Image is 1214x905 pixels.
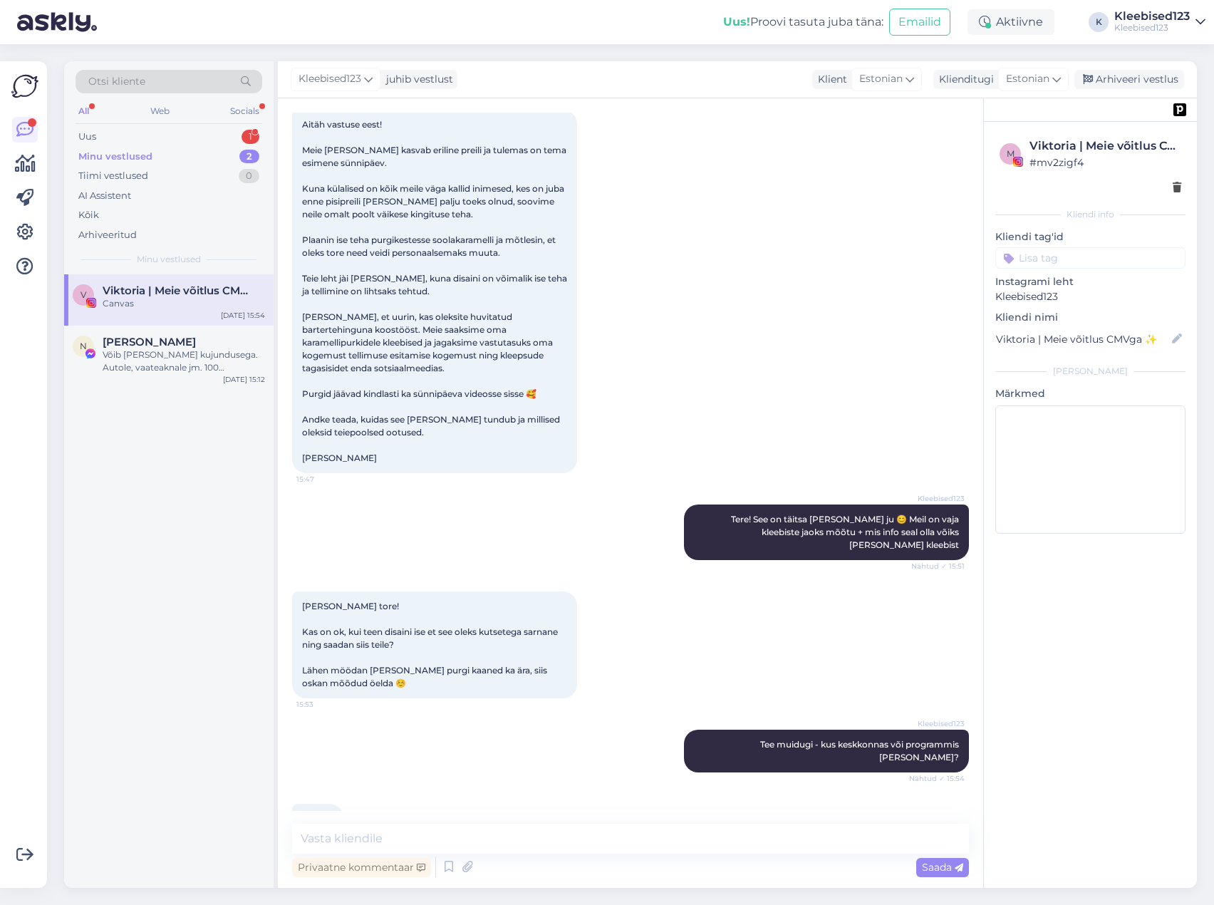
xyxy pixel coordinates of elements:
[1074,70,1184,89] div: Arhiveeri vestlus
[933,72,994,87] div: Klienditugi
[76,102,92,120] div: All
[723,15,750,29] b: Uus!
[88,74,145,89] span: Otsi kliente
[922,861,963,874] span: Saada
[296,474,350,485] span: 15:47
[103,336,196,348] span: Neeme Sihv
[760,739,961,762] span: Tee muidugi - kus keskkonnas või programmis [PERSON_NAME]?
[239,169,259,183] div: 0
[78,130,96,144] div: Uus
[1029,155,1181,170] div: # mv2zigf4
[103,297,265,310] div: Canvas
[227,102,262,120] div: Socials
[292,858,431,877] div: Privaatne kommentaar
[995,274,1186,289] p: Instagrami leht
[995,208,1186,221] div: Kliendi info
[995,365,1186,378] div: [PERSON_NAME]
[380,72,453,87] div: juhib vestlust
[80,341,87,351] span: N
[78,169,148,183] div: Tiimi vestlused
[1007,148,1015,159] span: m
[911,561,965,572] span: Nähtud ✓ 15:51
[78,228,137,242] div: Arhiveeritud
[1114,11,1190,22] div: Kleebised123
[242,130,259,144] div: 1
[909,773,965,784] span: Nähtud ✓ 15:54
[1006,71,1049,87] span: Estonian
[1029,138,1181,155] div: Viktoria | Meie võitlus CMVga ✨
[147,102,172,120] div: Web
[1173,103,1186,116] img: pd
[1114,22,1190,33] div: Kleebised123
[996,331,1169,347] input: Lisa nimi
[299,71,361,87] span: Kleebised123
[1114,11,1205,33] a: Kleebised123Kleebised123
[859,71,903,87] span: Estonian
[995,289,1186,304] p: Kleebised123
[812,72,847,87] div: Klient
[103,348,265,374] div: Võib [PERSON_NAME] kujundusega. Autole, vaateaknale jm. 100 väljapoole, 200 siis sisepinnale klee...
[995,310,1186,325] p: Kliendi nimi
[911,718,965,729] span: Kleebised123
[11,73,38,100] img: Askly Logo
[302,119,569,463] span: Aitäh vastuse eest! Meie [PERSON_NAME] kasvab eriline preili ja tulemas on tema esimene sünnipäev...
[302,601,560,688] span: [PERSON_NAME] tore! Kas on ok, kui teen disaini ise et see oleks kutsetega sarnane ning saadan si...
[78,189,131,203] div: AI Assistent
[78,150,152,164] div: Minu vestlused
[967,9,1054,35] div: Aktiivne
[223,374,265,385] div: [DATE] 15:12
[296,699,350,710] span: 15:53
[81,289,86,300] span: V
[723,14,883,31] div: Proovi tasuta juba täna:
[731,514,961,550] span: Tere! See on täitsa [PERSON_NAME] ju 😊 Meil on vaja kleebiste jaoks mõõtu + mis info seal olla võ...
[995,229,1186,244] p: Kliendi tag'id
[995,247,1186,269] input: Lisa tag
[239,150,259,164] div: 2
[221,310,265,321] div: [DATE] 15:54
[78,208,99,222] div: Kõik
[911,493,965,504] span: Kleebised123
[103,284,251,297] span: Viktoria | Meie võitlus CMVga ✨
[995,386,1186,401] p: Märkmed
[1089,12,1109,32] div: K
[889,9,950,36] button: Emailid
[137,253,201,266] span: Minu vestlused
